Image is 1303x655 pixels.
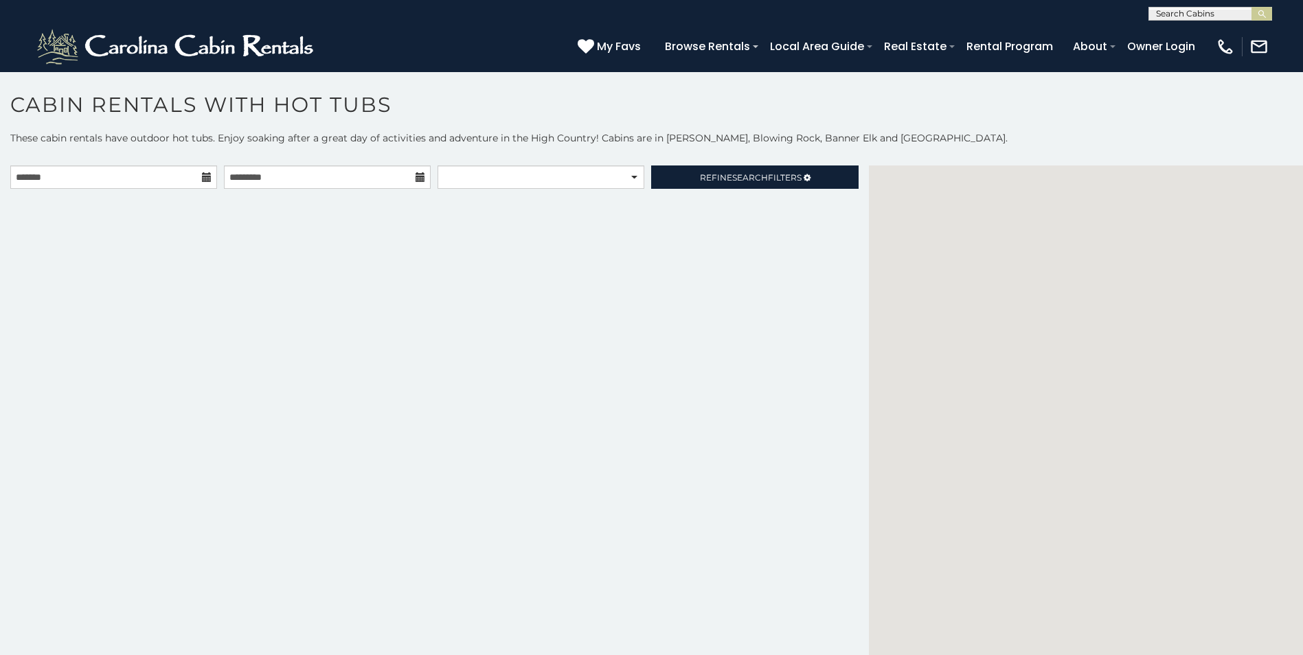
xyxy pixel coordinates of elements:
[960,34,1060,58] a: Rental Program
[34,26,319,67] img: White-1-2.png
[732,172,768,183] span: Search
[1066,34,1114,58] a: About
[658,34,757,58] a: Browse Rentals
[1216,37,1235,56] img: phone-regular-white.png
[877,34,953,58] a: Real Estate
[597,38,641,55] span: My Favs
[1249,37,1269,56] img: mail-regular-white.png
[700,172,802,183] span: Refine Filters
[578,38,644,56] a: My Favs
[651,165,858,189] a: RefineSearchFilters
[1120,34,1202,58] a: Owner Login
[763,34,871,58] a: Local Area Guide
